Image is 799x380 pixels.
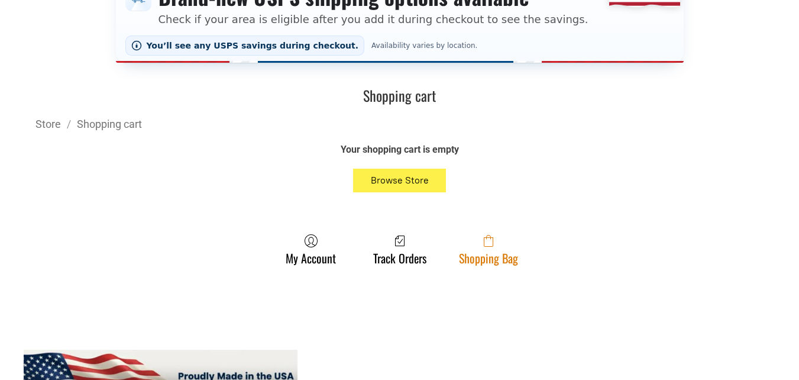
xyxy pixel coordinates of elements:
[35,86,764,105] h1: Shopping cart
[158,11,588,27] p: Check if your area is eligible after you add it during checkout to see the savings.
[367,234,432,265] a: Track Orders
[77,118,142,130] a: Shopping cart
[371,175,429,186] span: Browse Store
[147,41,359,50] span: You’ll see any USPS savings during checkout.
[353,169,447,192] button: Browse Store
[187,143,613,156] div: Your shopping cart is empty
[35,117,764,131] div: Breadcrumbs
[453,234,524,265] a: Shopping Bag
[35,118,61,130] a: Store
[369,41,480,50] span: Availability varies by location.
[280,234,342,265] a: My Account
[61,118,77,130] span: /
